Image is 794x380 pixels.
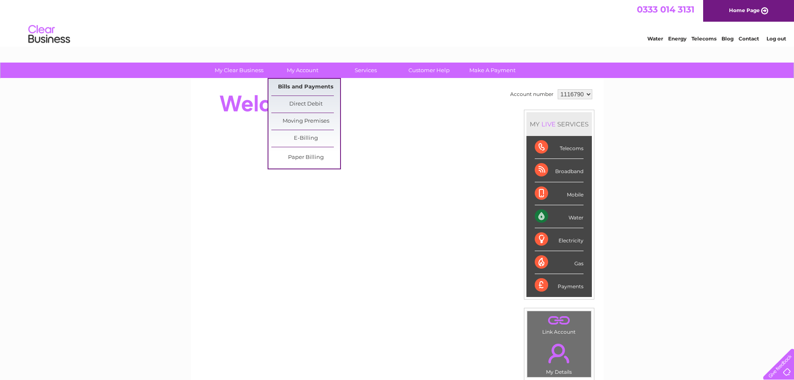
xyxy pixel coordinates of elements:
[200,5,594,40] div: Clear Business is a trading name of Verastar Limited (registered in [GEOGRAPHIC_DATA] No. 3667643...
[28,22,70,47] img: logo.png
[268,63,337,78] a: My Account
[540,120,557,128] div: LIVE
[508,87,556,101] td: Account number
[526,112,592,136] div: MY SERVICES
[691,35,716,42] a: Telecoms
[535,159,584,182] div: Broadband
[395,63,463,78] a: Customer Help
[535,205,584,228] div: Water
[637,4,694,15] a: 0333 014 3131
[668,35,686,42] a: Energy
[647,35,663,42] a: Water
[535,228,584,251] div: Electricity
[458,63,527,78] a: Make A Payment
[529,339,589,368] a: .
[271,96,340,113] a: Direct Debit
[527,311,591,337] td: Link Account
[535,274,584,297] div: Payments
[535,251,584,274] div: Gas
[535,182,584,205] div: Mobile
[739,35,759,42] a: Contact
[271,79,340,96] a: Bills and Payments
[271,113,340,130] a: Moving Premises
[535,136,584,159] div: Telecoms
[331,63,400,78] a: Services
[721,35,734,42] a: Blog
[271,130,340,147] a: E-Billing
[529,313,589,328] a: .
[205,63,273,78] a: My Clear Business
[766,35,786,42] a: Log out
[271,149,340,166] a: Paper Billing
[527,337,591,377] td: My Details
